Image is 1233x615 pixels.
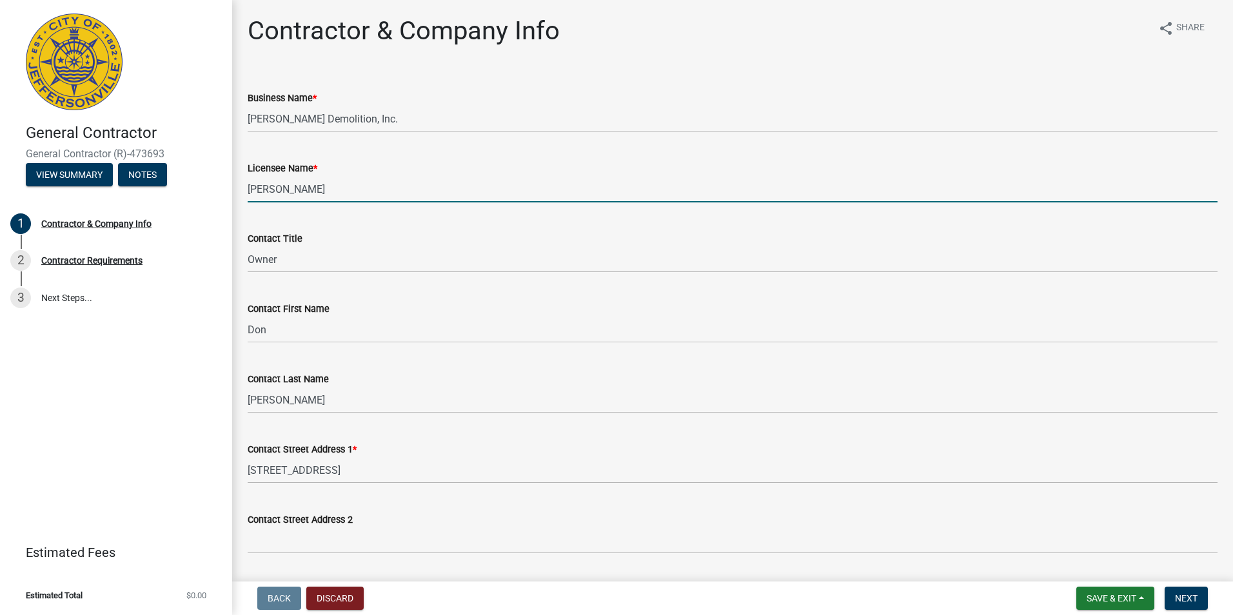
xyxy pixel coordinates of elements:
[1087,593,1136,603] span: Save & Exit
[26,163,113,186] button: View Summary
[248,15,560,46] h1: Contractor & Company Info
[10,250,31,271] div: 2
[118,170,167,181] wm-modal-confirm: Notes
[268,593,291,603] span: Back
[186,591,206,600] span: $0.00
[248,235,302,244] label: Contact Title
[248,445,357,454] label: Contact Street Address 1
[41,256,143,265] div: Contractor Requirements
[257,587,301,610] button: Back
[248,164,317,173] label: Licensee Name
[248,305,330,314] label: Contact First Name
[1176,21,1205,36] span: Share
[10,288,31,308] div: 3
[10,540,212,565] a: Estimated Fees
[248,375,329,384] label: Contact Last Name
[306,587,364,610] button: Discard
[26,170,113,181] wm-modal-confirm: Summary
[1175,593,1198,603] span: Next
[26,148,206,160] span: General Contractor (R)-473693
[26,14,123,110] img: City of Jeffersonville, Indiana
[118,163,167,186] button: Notes
[10,213,31,234] div: 1
[248,94,317,103] label: Business Name
[1158,21,1174,36] i: share
[1076,587,1154,610] button: Save & Exit
[26,591,83,600] span: Estimated Total
[26,124,222,142] h4: General Contractor
[1148,15,1215,41] button: shareShare
[1165,587,1208,610] button: Next
[41,219,152,228] div: Contractor & Company Info
[248,516,353,525] label: Contact Street Address 2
